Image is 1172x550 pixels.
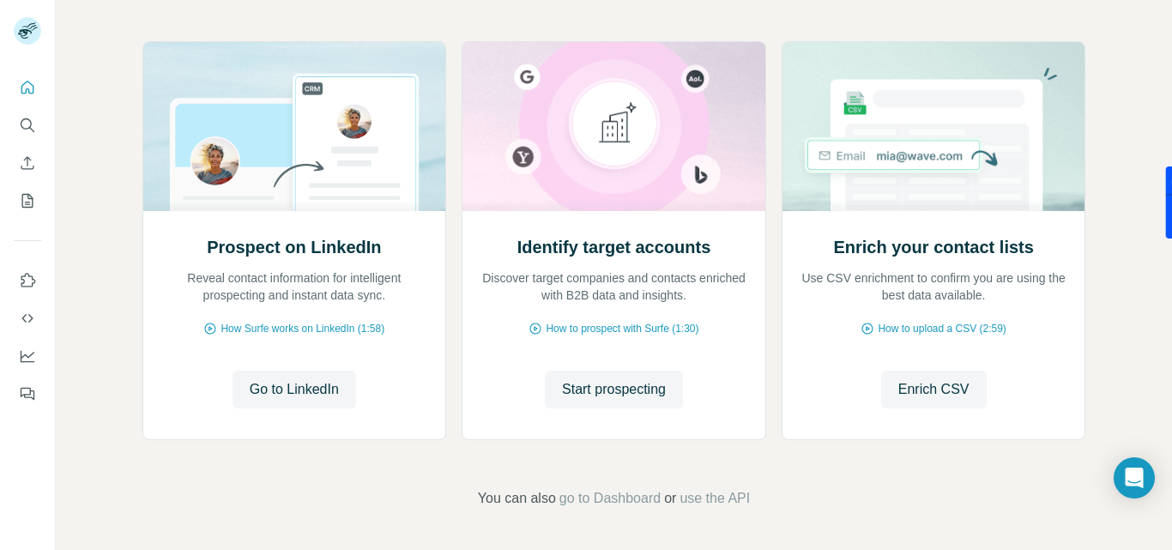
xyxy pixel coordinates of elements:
button: Enrich CSV [881,371,987,408]
button: Use Surfe on LinkedIn [14,265,41,296]
button: My lists [14,185,41,216]
button: Search [14,110,41,141]
h2: Enrich your contact lists [833,235,1033,259]
h2: Prospect on LinkedIn [207,235,381,259]
button: Dashboard [14,341,41,372]
span: You can also [478,488,556,509]
button: Quick start [14,72,41,103]
button: Start prospecting [545,371,683,408]
span: Start prospecting [562,379,666,400]
span: or [664,488,676,509]
button: Feedback [14,378,41,409]
img: Identify target accounts [462,42,766,211]
div: Open Intercom Messenger [1114,457,1155,499]
span: How Surfe works on LinkedIn (1:58) [221,321,384,336]
p: Use CSV enrichment to confirm you are using the best data available. [800,269,1068,304]
span: Enrich CSV [898,379,970,400]
img: Enrich your contact lists [782,42,1086,211]
span: Go to LinkedIn [250,379,339,400]
span: How to prospect with Surfe (1:30) [546,321,698,336]
button: Enrich CSV [14,148,41,178]
p: Discover target companies and contacts enriched with B2B data and insights. [480,269,748,304]
button: go to Dashboard [559,488,661,509]
p: Reveal contact information for intelligent prospecting and instant data sync. [160,269,429,304]
h2: Identify target accounts [517,235,711,259]
img: Prospect on LinkedIn [142,42,447,211]
button: Go to LinkedIn [233,371,356,408]
span: How to upload a CSV (2:59) [878,321,1006,336]
button: Use Surfe API [14,303,41,334]
button: use the API [680,488,750,509]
